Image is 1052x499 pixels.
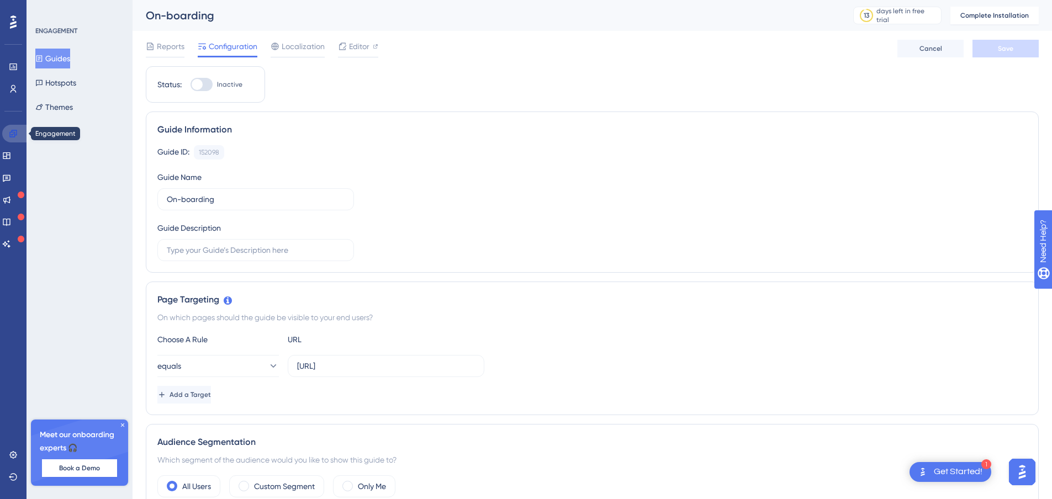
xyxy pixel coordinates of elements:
[42,459,117,477] button: Book a Demo
[157,171,202,184] div: Guide Name
[950,7,1039,24] button: Complete Installation
[167,244,345,256] input: Type your Guide’s Description here
[157,436,1027,449] div: Audience Segmentation
[157,40,184,53] span: Reports
[282,40,325,53] span: Localization
[157,311,1027,324] div: On which pages should the guide be visible to your end users?
[59,464,100,473] span: Book a Demo
[897,40,964,57] button: Cancel
[910,462,991,482] div: Open Get Started! checklist, remaining modules: 1
[182,480,211,493] label: All Users
[864,11,869,20] div: 13
[157,145,189,160] div: Guide ID:
[157,453,1027,466] div: Which segment of the audience would you like to show this guide to?
[1006,455,1039,489] iframe: UserGuiding AI Assistant Launcher
[35,26,77,35] div: ENGAGEMENT
[960,11,1029,20] span: Complete Installation
[876,7,938,24] div: days left in free trial
[35,97,73,117] button: Themes
[934,466,982,478] div: Get Started!
[981,459,991,469] div: 1
[170,390,211,399] span: Add a Target
[157,123,1027,136] div: Guide Information
[199,148,219,157] div: 152098
[167,193,345,205] input: Type your Guide’s Name here
[157,386,211,404] button: Add a Target
[217,80,242,89] span: Inactive
[157,333,279,346] div: Choose A Rule
[157,293,1027,306] div: Page Targeting
[916,465,929,479] img: launcher-image-alternative-text
[209,40,257,53] span: Configuration
[157,78,182,91] div: Status:
[157,359,181,373] span: equals
[40,428,119,455] span: Meet our onboarding experts 🎧
[35,49,70,68] button: Guides
[358,480,386,493] label: Only Me
[35,73,76,93] button: Hotspots
[349,40,369,53] span: Editor
[998,44,1013,53] span: Save
[972,40,1039,57] button: Save
[157,221,221,235] div: Guide Description
[919,44,942,53] span: Cancel
[297,360,475,372] input: yourwebsite.com/path
[26,3,69,16] span: Need Help?
[146,8,826,23] div: On-boarding
[254,480,315,493] label: Custom Segment
[288,333,409,346] div: URL
[157,355,279,377] button: equals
